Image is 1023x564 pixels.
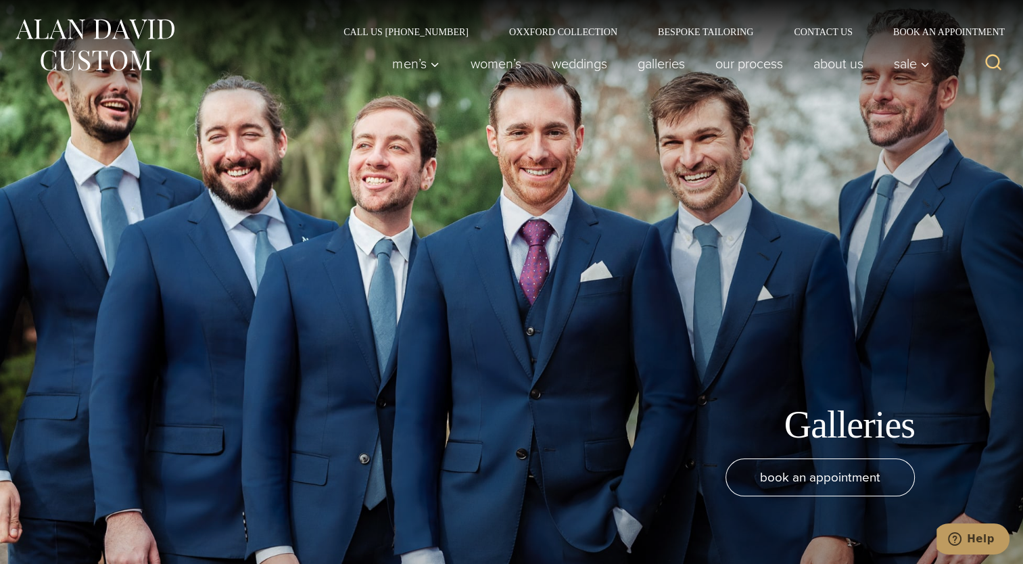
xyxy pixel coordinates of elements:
a: Call Us [PHONE_NUMBER] [323,27,489,37]
span: book an appointment [760,467,880,487]
a: Bespoke Tailoring [638,27,774,37]
button: Men’s sub menu toggle [377,50,455,77]
img: Alan David Custom [14,15,176,75]
nav: Secondary Navigation [323,27,1009,37]
a: weddings [536,50,622,77]
a: book an appointment [725,459,915,496]
a: Oxxford Collection [489,27,638,37]
a: Book an Appointment [873,27,1009,37]
a: Women’s [455,50,536,77]
a: Contact Us [774,27,873,37]
a: About Us [798,50,878,77]
a: Our Process [700,50,798,77]
button: Sale sub menu toggle [878,50,937,77]
iframe: Opens a widget where you can chat to one of our agents [936,523,1009,557]
a: Galleries [622,50,700,77]
button: View Search Form [977,47,1009,80]
nav: Primary Navigation [377,50,937,77]
h1: Galleries [784,402,915,448]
